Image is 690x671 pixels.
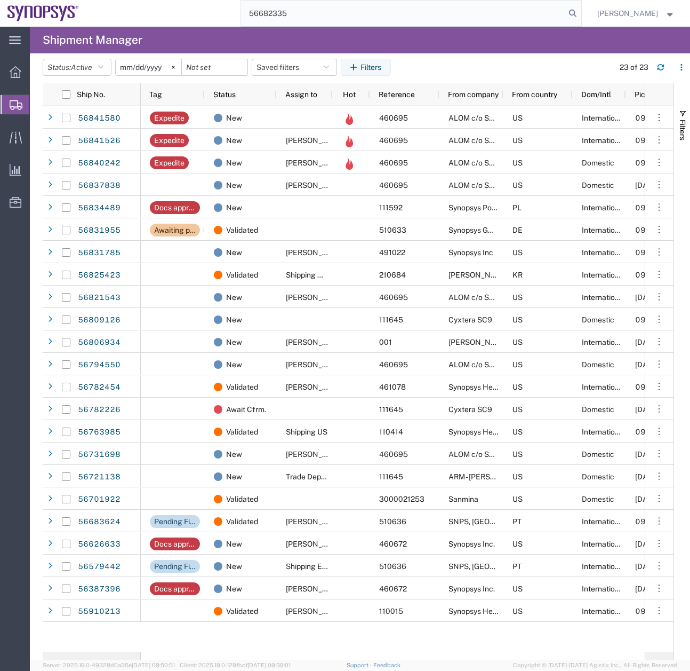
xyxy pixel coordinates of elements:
[43,59,111,76] button: Status:Active
[582,540,625,548] span: International
[286,517,347,526] span: Rachelle Varela
[635,136,683,145] span: 09/17/2025
[513,661,677,670] span: Copyright © [DATE]-[DATE] Agistix Inc., All Rights Reserved
[226,421,258,443] span: Validated
[635,114,683,122] span: 09/17/2025
[154,560,196,573] div: Pending Finance Approval
[226,264,258,286] span: Validated
[635,90,675,99] span: Pickup date
[226,600,258,622] span: Validated
[132,662,175,668] span: [DATE] 09:50:51
[448,517,605,526] span: SNPS, Portugal Unipessoal, Lda.
[512,517,521,526] span: PT
[635,203,683,212] span: 09/17/2025
[448,585,495,593] span: Synopsys Inc.
[286,159,347,167] span: Kris Ford
[373,662,400,668] a: Feedback
[448,248,493,257] span: Synopsys Inc
[77,155,121,172] a: 56840242
[582,607,625,615] span: International
[512,338,523,346] span: US
[226,376,258,398] span: Validated
[77,424,121,441] a: 56763985
[635,472,659,481] span: 09/18/2025
[77,536,121,553] a: 56626633
[43,27,142,53] h4: Shipment Manager
[448,472,534,481] span: ARM - Cyrus 1
[635,248,683,257] span: 09/16/2025
[343,90,356,99] span: Hot
[43,662,175,668] span: Server: 2025.19.0-49328d0a35e
[635,159,683,167] span: 09/17/2025
[448,136,524,145] span: ALOM c/o SYNOPSYS
[512,405,523,414] span: US
[582,562,625,571] span: International
[286,428,327,436] span: Shipping US
[226,286,242,309] span: New
[379,114,408,122] span: 460695
[379,338,392,346] span: 001
[226,241,242,264] span: New
[286,248,347,257] span: Rafael Chacon
[379,248,405,257] span: 491022
[286,540,347,548] span: Zach Anderson
[448,293,524,302] span: ALOM c/o SYNOPSYS
[582,450,614,459] span: Domestic
[379,607,403,615] span: 110015
[512,428,523,436] span: US
[154,134,184,147] div: Expedite
[448,203,535,212] span: Synopsys Poland Sp.Z.o.o
[635,383,683,391] span: 09/16/2025
[347,662,373,668] a: Support
[226,555,242,578] span: New
[285,90,317,99] span: Assign to
[77,289,121,306] a: 56821543
[213,90,236,99] span: Status
[448,226,504,234] span: Synopsys GmbH
[379,159,408,167] span: 460695
[226,398,266,421] span: Await Cfrm.
[448,315,492,324] span: Cyxtera SC9
[154,538,196,550] div: Docs approval needed
[154,515,196,528] div: Pending Finance Approval
[286,338,347,346] span: Rafael Chacon
[77,514,121,531] a: 56683624
[226,174,242,196] span: New
[582,248,625,257] span: International
[341,59,391,76] button: Filters
[286,271,338,279] span: Shipping APAC
[379,226,406,234] span: 510633
[448,159,524,167] span: ALOM c/o SYNOPSYS
[512,585,523,593] span: US
[379,136,408,145] span: 460695
[77,379,121,396] a: 56782454
[582,338,625,346] span: International
[286,607,347,615] span: Zach Anderson
[77,469,121,486] a: 56721138
[149,90,162,99] span: Tag
[77,603,121,620] a: 55910213
[582,293,625,302] span: International
[7,5,79,21] img: logo
[379,562,406,571] span: 510636
[512,540,523,548] span: US
[512,450,523,459] span: US
[77,200,121,217] a: 56834489
[116,59,181,75] input: Not set
[448,405,492,414] span: Cyxtera SC9
[226,331,242,353] span: New
[635,338,659,346] span: 09/12/2025
[512,159,523,167] span: US
[635,293,659,302] span: 09/18/2025
[597,7,676,20] button: [PERSON_NAME]
[448,607,551,615] span: Synopsys Headquarters USSV
[512,90,557,99] span: From country
[379,428,403,436] span: 110414
[77,244,121,262] a: 56831785
[512,203,521,212] span: PL
[448,360,524,369] span: ALOM c/o SYNOPSYS
[512,472,523,481] span: US
[77,132,121,149] a: 56841526
[77,90,105,99] span: Ship No.
[379,472,403,481] span: 111645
